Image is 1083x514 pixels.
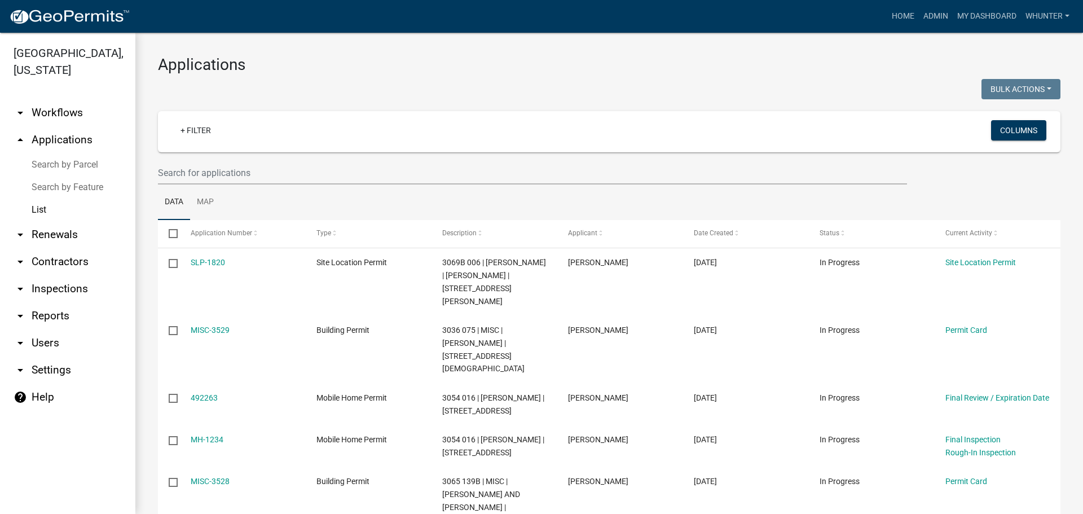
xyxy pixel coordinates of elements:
[316,229,331,237] span: Type
[694,229,733,237] span: Date Created
[316,477,369,486] span: Building Permit
[887,6,919,27] a: Home
[14,282,27,296] i: arrow_drop_down
[191,477,230,486] a: MISC-3528
[158,184,190,221] a: Data
[683,220,809,247] datatable-header-cell: Date Created
[14,228,27,241] i: arrow_drop_down
[316,258,387,267] span: Site Location Permit
[14,336,27,350] i: arrow_drop_down
[945,477,987,486] a: Permit Card
[171,120,220,140] a: + Filter
[694,258,717,267] span: 10/14/2025
[14,133,27,147] i: arrow_drop_up
[432,220,557,247] datatable-header-cell: Description
[442,393,544,415] span: 3054 016 | CHANDRA A TEAGUE | 61 DOGWOOD VILLAGE LN
[191,393,218,402] a: 492263
[809,220,935,247] datatable-header-cell: Status
[14,106,27,120] i: arrow_drop_down
[694,393,717,402] span: 10/14/2025
[557,220,683,247] datatable-header-cell: Applicant
[158,55,1060,74] h3: Applications
[981,79,1060,99] button: Bulk Actions
[442,258,546,305] span: 3069B 006 | TERRY ADAMS | ADAMS MEGAN | 168 WENDY HILL RD
[568,393,628,402] span: David Teague
[191,435,223,444] a: MH-1234
[694,477,717,486] span: 10/14/2025
[694,326,717,335] span: 10/14/2025
[820,229,839,237] span: Status
[568,326,628,335] span: CODY PARKMAN
[820,326,860,335] span: In Progress
[191,258,225,267] a: SLP-1820
[158,161,907,184] input: Search for applications
[191,326,230,335] a: MISC-3529
[442,229,477,237] span: Description
[568,258,628,267] span: terry adams
[190,184,221,221] a: Map
[14,390,27,404] i: help
[694,435,717,444] span: 10/14/2025
[568,477,628,486] span: Ronald Colwell
[820,435,860,444] span: In Progress
[305,220,431,247] datatable-header-cell: Type
[953,6,1021,27] a: My Dashboard
[442,435,544,457] span: 3054 016 | CHANDRA A TEAGUE | 46 DOGWOOD VILLAGE
[1021,6,1074,27] a: whunter
[14,309,27,323] i: arrow_drop_down
[191,229,252,237] span: Application Number
[945,393,1049,402] a: Final Review / Expiration Date
[316,326,369,335] span: Building Permit
[991,120,1046,140] button: Columns
[945,435,1001,444] a: Final Inspection
[919,6,953,27] a: Admin
[935,220,1060,247] datatable-header-cell: Current Activity
[568,435,628,444] span: David Teague
[820,393,860,402] span: In Progress
[945,258,1016,267] a: Site Location Permit
[316,393,387,402] span: Mobile Home Permit
[179,220,305,247] datatable-header-cell: Application Number
[568,229,597,237] span: Applicant
[14,363,27,377] i: arrow_drop_down
[945,229,992,237] span: Current Activity
[945,326,987,335] a: Permit Card
[945,448,1016,457] a: Rough-In Inspection
[820,258,860,267] span: In Progress
[316,435,387,444] span: Mobile Home Permit
[14,255,27,269] i: arrow_drop_down
[820,477,860,486] span: In Progress
[442,326,525,373] span: 3036 075 | MISC | STEVEN TARTAGLIA | 317 CROSSROADS CHURCH RD
[158,220,179,247] datatable-header-cell: Select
